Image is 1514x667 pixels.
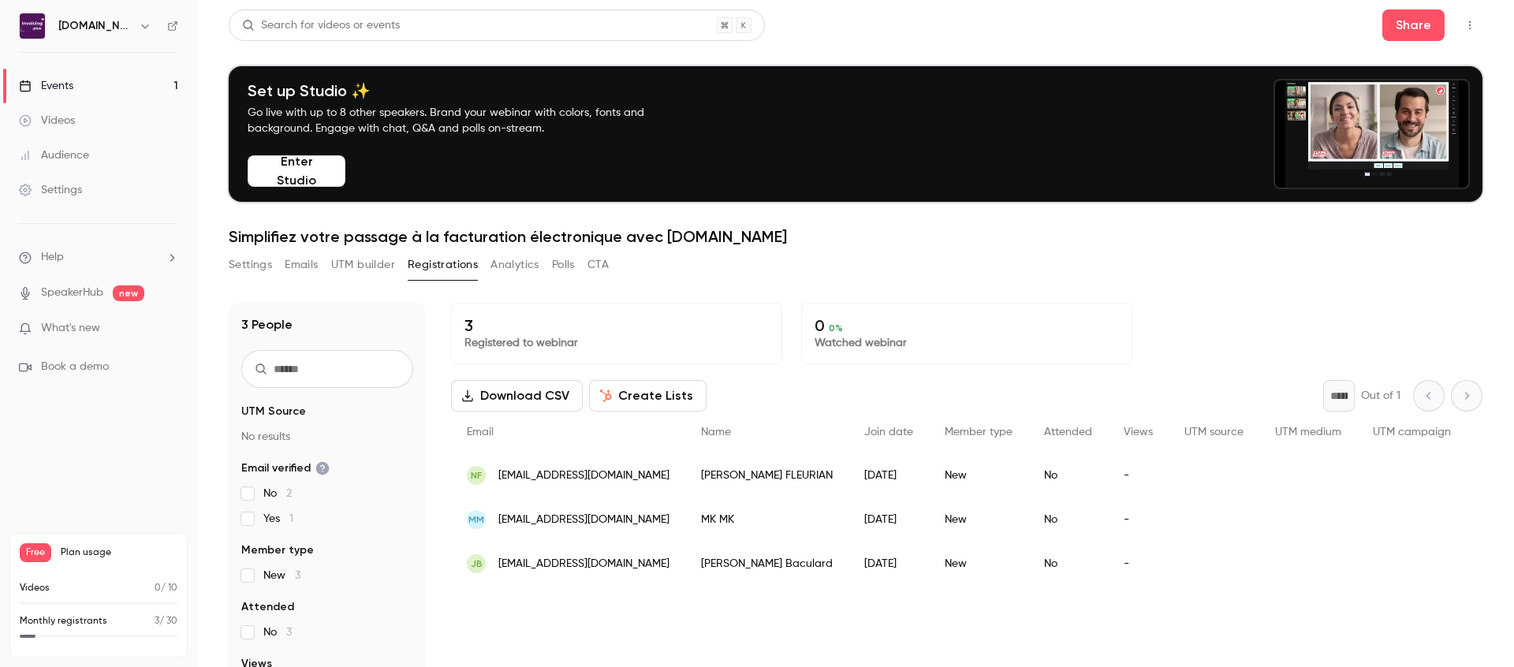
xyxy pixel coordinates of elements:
[241,404,306,419] span: UTM Source
[929,497,1028,542] div: New
[196,101,241,111] div: Mots-clés
[471,557,483,571] span: JB
[286,488,292,499] span: 2
[1028,497,1108,542] div: No
[229,227,1482,246] h1: Simplifiez votre passage à la facturation électronique avec [DOMAIN_NAME]
[248,105,681,136] p: Go live with up to 8 other speakers. Brand your webinar with colors, fonts and background. Engage...
[589,380,707,412] button: Create Lists
[248,81,681,100] h4: Set up Studio ✨
[587,252,609,278] button: CTA
[44,25,77,38] div: v 4.0.25
[20,13,45,39] img: Invoicing.plus
[41,249,64,266] span: Help
[242,17,400,34] div: Search for videos or events
[19,182,82,198] div: Settings
[241,429,413,445] p: No results
[155,581,177,595] p: / 10
[929,453,1028,497] div: New
[464,316,769,335] p: 3
[41,320,100,337] span: What's new
[41,359,109,375] span: Book a demo
[490,252,539,278] button: Analytics
[685,453,848,497] div: [PERSON_NAME] FLEURIAN
[848,497,929,542] div: [DATE]
[848,542,929,586] div: [DATE]
[864,427,913,438] span: Join date
[61,546,177,559] span: Plan usage
[263,486,292,501] span: No
[155,614,177,628] p: / 30
[25,41,38,54] img: website_grey.svg
[685,542,848,586] div: [PERSON_NAME] Baculard
[241,315,293,334] h1: 3 People
[929,542,1028,586] div: New
[25,25,38,38] img: logo_orange.svg
[468,512,484,527] span: MM
[179,99,192,112] img: tab_keywords_by_traffic_grey.svg
[241,599,294,615] span: Attended
[19,147,89,163] div: Audience
[701,427,731,438] span: Name
[58,18,132,34] h6: [DOMAIN_NAME]
[289,513,293,524] span: 1
[286,627,292,638] span: 3
[1382,9,1445,41] button: Share
[64,99,76,112] img: tab_domain_overview_orange.svg
[1028,453,1108,497] div: No
[408,252,478,278] button: Registrations
[20,543,51,562] span: Free
[1184,427,1244,438] span: UTM source
[20,614,107,628] p: Monthly registrants
[41,41,178,54] div: Domaine: [DOMAIN_NAME]
[685,497,848,542] div: MK MK
[1028,542,1108,586] div: No
[229,252,272,278] button: Settings
[1044,427,1092,438] span: Attended
[331,252,395,278] button: UTM builder
[19,113,75,129] div: Videos
[248,155,345,187] button: Enter Studio
[815,316,1119,335] p: 0
[498,512,669,528] span: [EMAIL_ADDRESS][DOMAIN_NAME]
[1108,497,1169,542] div: -
[848,453,929,497] div: [DATE]
[263,624,292,640] span: No
[464,335,769,351] p: Registered to webinar
[285,252,318,278] button: Emails
[498,468,669,484] span: [EMAIL_ADDRESS][DOMAIN_NAME]
[155,617,159,626] span: 3
[155,583,161,593] span: 0
[41,285,103,301] a: SpeakerHub
[815,335,1119,351] p: Watched webinar
[471,468,482,483] span: NF
[498,556,669,572] span: [EMAIL_ADDRESS][DOMAIN_NAME]
[241,460,330,476] span: Email verified
[81,101,121,111] div: Domaine
[451,380,583,412] button: Download CSV
[945,427,1012,438] span: Member type
[241,542,314,558] span: Member type
[263,568,300,583] span: New
[263,511,293,527] span: Yes
[1108,453,1169,497] div: -
[1108,542,1169,586] div: -
[829,322,843,333] span: 0 %
[1361,388,1400,404] p: Out of 1
[1275,427,1341,438] span: UTM medium
[1373,427,1451,438] span: UTM campaign
[113,285,144,301] span: new
[552,252,575,278] button: Polls
[19,249,178,266] li: help-dropdown-opener
[295,570,300,581] span: 3
[19,78,73,94] div: Events
[1124,427,1153,438] span: Views
[20,581,50,595] p: Videos
[467,427,494,438] span: Email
